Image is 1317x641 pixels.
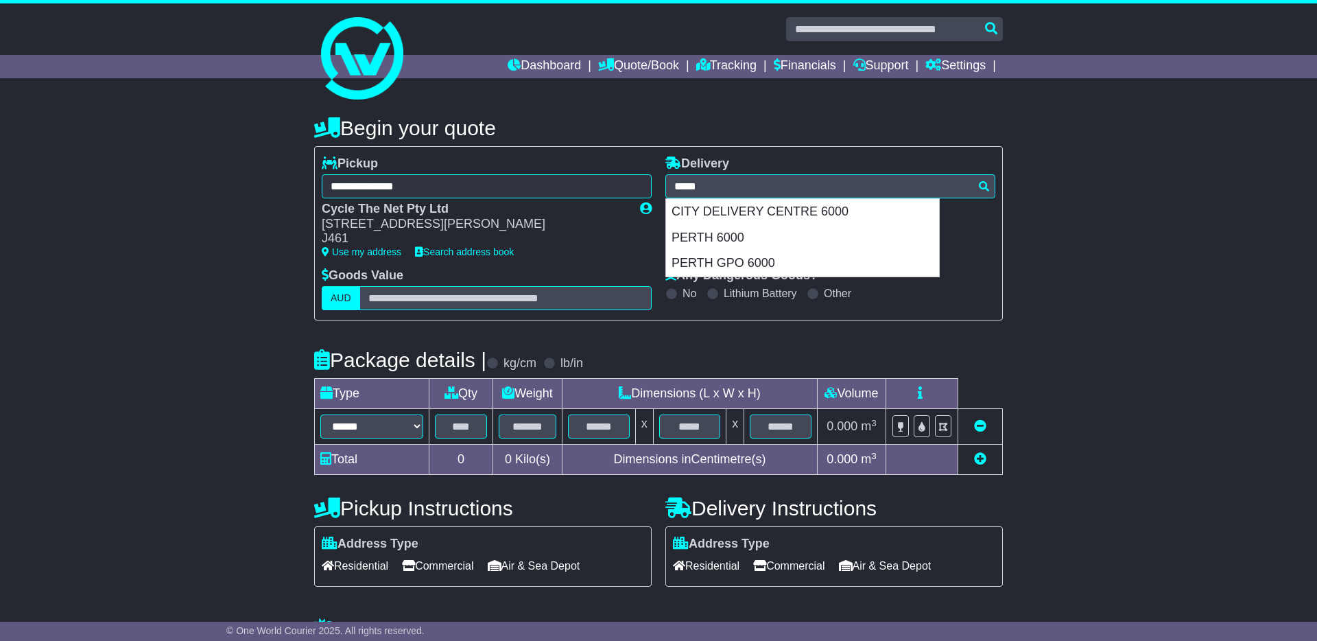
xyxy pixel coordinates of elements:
[415,246,514,257] a: Search address book
[861,452,877,466] span: m
[724,287,797,300] label: Lithium Battery
[673,537,770,552] label: Address Type
[322,286,360,310] label: AUD
[322,555,388,576] span: Residential
[665,497,1003,520] h4: Delivery Instructions
[322,268,403,283] label: Goods Value
[429,445,493,475] td: 0
[503,356,536,371] label: kg/cm
[839,555,932,576] span: Air & Sea Depot
[925,55,986,78] a: Settings
[322,202,626,217] div: Cycle The Net Pty Ltd
[726,409,744,445] td: x
[505,452,512,466] span: 0
[314,618,1003,640] h4: Warranty & Insurance
[226,625,425,636] span: © One World Courier 2025. All rights reserved.
[817,379,886,409] td: Volume
[314,349,486,371] h4: Package details |
[429,379,493,409] td: Qty
[673,555,739,576] span: Residential
[683,287,696,300] label: No
[753,555,824,576] span: Commercial
[666,250,939,277] div: PERTH GPO 6000
[560,356,583,371] label: lb/in
[853,55,909,78] a: Support
[315,445,429,475] td: Total
[861,419,877,433] span: m
[598,55,679,78] a: Quote/Book
[974,452,986,466] a: Add new item
[562,445,817,475] td: Dimensions in Centimetre(s)
[696,55,757,78] a: Tracking
[666,225,939,251] div: PERTH 6000
[314,117,1003,139] h4: Begin your quote
[871,451,877,461] sup: 3
[635,409,653,445] td: x
[402,555,473,576] span: Commercial
[508,55,581,78] a: Dashboard
[665,174,995,198] typeahead: Please provide city
[827,419,857,433] span: 0.000
[322,537,418,552] label: Address Type
[322,156,378,172] label: Pickup
[774,55,836,78] a: Financials
[322,217,626,232] div: [STREET_ADDRESS][PERSON_NAME]
[488,555,580,576] span: Air & Sea Depot
[493,445,562,475] td: Kilo(s)
[322,246,401,257] a: Use my address
[974,419,986,433] a: Remove this item
[322,231,626,246] div: J461
[314,497,652,520] h4: Pickup Instructions
[824,287,851,300] label: Other
[493,379,562,409] td: Weight
[666,199,939,225] div: CITY DELIVERY CENTRE 6000
[315,379,429,409] td: Type
[665,156,729,172] label: Delivery
[562,379,817,409] td: Dimensions (L x W x H)
[871,418,877,428] sup: 3
[827,452,857,466] span: 0.000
